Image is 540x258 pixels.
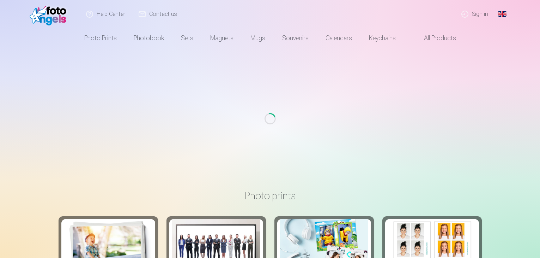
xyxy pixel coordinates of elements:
a: All products [404,28,465,48]
a: Mugs [242,28,274,48]
a: Magnets [202,28,242,48]
a: Photo prints [76,28,125,48]
a: Souvenirs [274,28,317,48]
h3: Photo prints [64,189,476,202]
a: Photobook [125,28,172,48]
a: Sets [172,28,202,48]
a: Calendars [317,28,360,48]
a: Keychains [360,28,404,48]
img: /fa2 [30,3,70,25]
